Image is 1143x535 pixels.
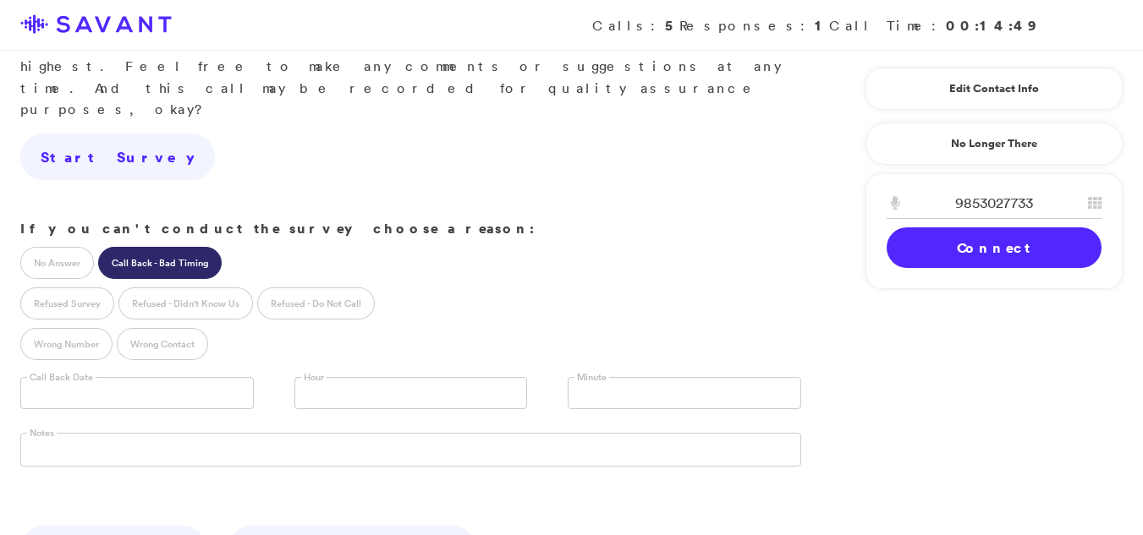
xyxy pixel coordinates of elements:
[946,16,1038,35] strong: 00:14:49
[20,287,114,319] label: Refused Survey
[865,123,1123,165] a: No Longer There
[301,371,327,384] label: Hour
[815,16,829,35] strong: 1
[117,328,208,360] label: Wrong Contact
[27,427,57,439] label: Notes
[98,247,222,279] label: Call Back - Bad Timing
[887,75,1102,102] a: Edit Contact Info
[27,371,96,384] label: Call Back Date
[257,287,375,319] label: Refused - Do Not Call
[574,371,609,384] label: Minute
[20,247,94,279] label: No Answer
[20,219,535,237] strong: If you can't conduct the survey choose a reason:
[887,227,1102,268] a: Connect
[20,328,113,360] label: Wrong Number
[118,287,253,319] label: Refused - Didn't Know Us
[665,16,679,35] strong: 5
[20,134,215,181] a: Start Survey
